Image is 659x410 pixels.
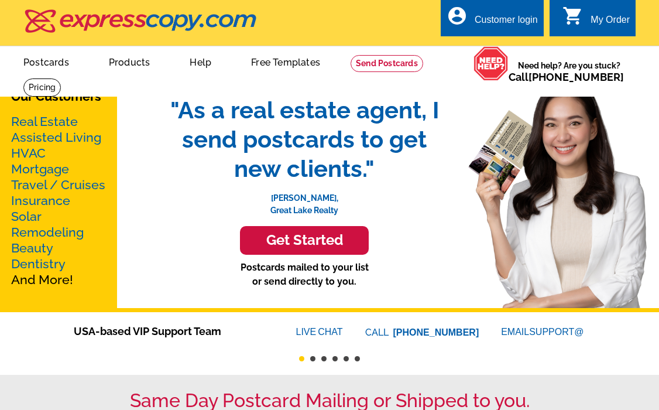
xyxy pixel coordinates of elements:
[447,13,538,28] a: account_circle Customer login
[296,327,343,337] a: LIVECHAT
[11,209,42,224] a: Solar
[509,71,624,83] span: Call
[321,356,327,361] button: 3 of 6
[232,47,339,75] a: Free Templates
[11,225,84,240] a: Remodeling
[11,114,78,129] a: Real Estate
[473,46,509,81] img: help
[296,325,318,339] font: LIVE
[475,15,538,31] div: Customer login
[74,323,261,339] span: USA-based VIP Support Team
[509,60,630,83] span: Need help? Are you stuck?
[562,13,630,28] a: shopping_cart My Order
[5,47,88,75] a: Postcards
[11,130,101,145] a: Assisted Living
[393,327,479,337] a: [PHONE_NUMBER]
[158,261,451,289] p: Postcards mailed to your list or send directly to you.
[529,325,585,339] font: SUPPORT@
[11,162,69,176] a: Mortgage
[528,71,624,83] a: [PHONE_NUMBER]
[11,241,53,255] a: Beauty
[332,356,338,361] button: 4 of 6
[255,232,354,249] h3: Get Started
[447,5,468,26] i: account_circle
[310,356,315,361] button: 2 of 6
[11,177,105,192] a: Travel / Cruises
[11,257,66,271] a: Dentistry
[11,114,106,288] p: And More!
[501,327,585,337] a: EMAILSUPPORT@
[562,5,584,26] i: shopping_cart
[158,226,451,255] a: Get Started
[11,146,46,160] a: HVAC
[591,15,630,31] div: My Order
[158,95,451,183] span: "As a real estate agent, I send postcards to get new clients."
[171,47,230,75] a: Help
[158,183,451,217] p: [PERSON_NAME], Great Lake Realty
[90,47,169,75] a: Products
[299,356,304,361] button: 1 of 6
[355,356,360,361] button: 6 of 6
[344,356,349,361] button: 5 of 6
[365,326,390,340] font: CALL
[11,193,70,208] a: Insurance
